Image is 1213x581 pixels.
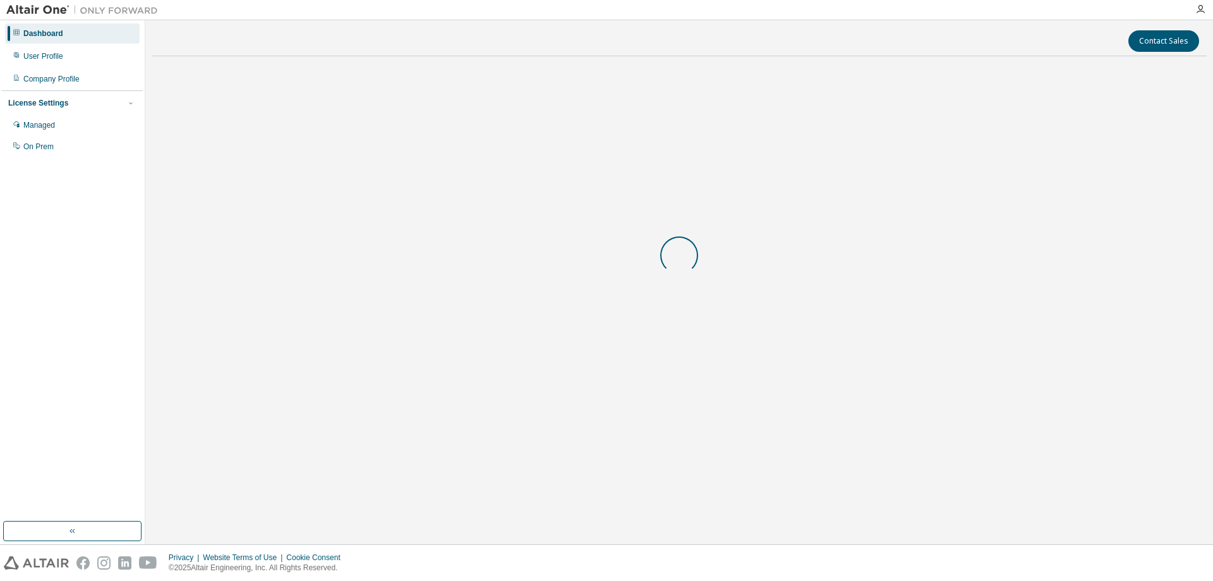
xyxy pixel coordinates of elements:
div: On Prem [23,142,54,152]
div: User Profile [23,51,63,61]
p: © 2025 Altair Engineering, Inc. All Rights Reserved. [169,563,348,573]
div: Dashboard [23,28,63,39]
div: Company Profile [23,74,80,84]
img: facebook.svg [76,556,90,570]
img: linkedin.svg [118,556,131,570]
button: Contact Sales [1128,30,1199,52]
div: Privacy [169,553,203,563]
div: Cookie Consent [286,553,347,563]
div: License Settings [8,98,68,108]
img: youtube.svg [139,556,157,570]
img: altair_logo.svg [4,556,69,570]
img: instagram.svg [97,556,111,570]
div: Managed [23,120,55,130]
div: Website Terms of Use [203,553,286,563]
img: Altair One [6,4,164,16]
